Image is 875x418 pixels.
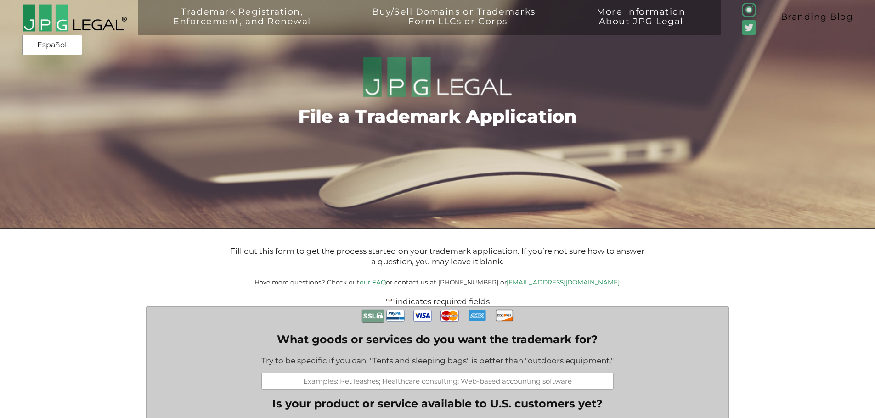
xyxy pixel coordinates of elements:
[361,307,384,325] img: Secure Payment with SSL
[147,7,337,42] a: Trademark Registration,Enforcement, and Renewal
[440,307,459,325] img: MasterCard
[114,297,762,306] p: " " indicates required fields
[507,279,620,286] a: [EMAIL_ADDRESS][DOMAIN_NAME]
[386,307,405,325] img: PayPal
[254,279,621,286] small: Have more questions? Check out or contact us at [PHONE_NUMBER] or .
[742,20,756,35] img: Twitter_Social_Icon_Rounded_Square_Color-mid-green3-90.png
[227,246,647,268] p: Fill out this form to get the process started on your trademark application. If you’re not sure h...
[261,333,614,346] label: What goods or services do you want the trademark for?
[261,373,614,390] input: Examples: Pet leashes; Healthcare consulting; Web-based accounting software
[261,350,614,373] div: Try to be specific if you can. "Tents and sleeping bags" is better than "outdoors equipment."
[570,7,712,42] a: More InformationAbout JPG Legal
[413,307,432,325] img: Visa
[495,307,514,324] img: Discover
[346,7,562,42] a: Buy/Sell Domains or Trademarks– Form LLCs or Corps
[742,3,756,17] img: glyph-logo_May2016-green3-90.png
[360,279,386,286] a: our FAQ
[272,397,603,410] legend: Is your product or service available to U.S. customers yet?
[22,4,127,32] img: 2016-logo-black-letters-3-r.png
[468,307,486,324] img: AmEx
[25,37,79,53] a: Español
